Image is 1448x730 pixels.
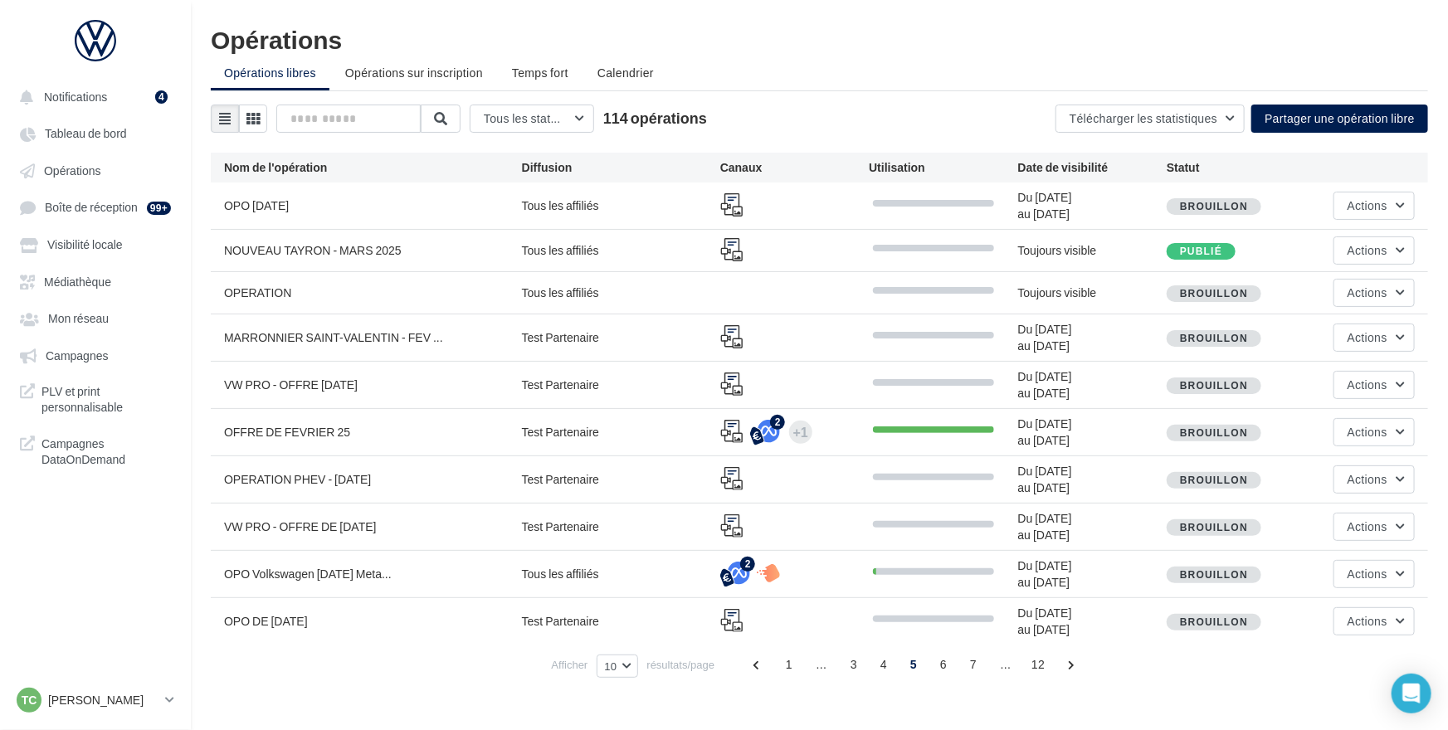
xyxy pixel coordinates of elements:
span: OPO Volkswagen [DATE] Meta... [224,567,392,581]
div: Tous les affiliés [522,566,720,582]
button: Télécharger les statistiques [1056,105,1245,133]
span: Brouillon [1180,200,1248,212]
span: PLV et print personnalisable [41,383,171,416]
span: 10 [604,659,617,673]
span: Brouillon [1180,474,1248,486]
span: Opérations sur inscription [345,66,483,80]
button: Actions [1333,560,1415,588]
span: 7 [960,651,987,678]
span: Actions [1348,519,1387,533]
a: Campagnes DataOnDemand [10,429,181,474]
span: OPO DE [DATE] [224,614,308,628]
span: VW PRO - OFFRE [DATE] [224,377,358,392]
span: 4 [870,651,897,678]
div: Canaux [720,159,869,176]
div: 2 [740,557,755,572]
span: NOUVEAU TAYRON - MARS 2025 [224,243,402,257]
button: Actions [1333,192,1415,220]
span: Actions [1348,425,1387,439]
span: 5 [900,651,927,678]
button: Actions [1333,418,1415,446]
span: 1 [776,651,802,678]
span: VW PRO - OFFRE DE [DATE] [224,519,377,533]
span: Brouillon [1180,379,1248,392]
div: Test Partenaire [522,518,720,535]
span: Brouillon [1180,426,1248,439]
span: OPERATION [224,285,291,299]
a: Tableau de bord [10,118,181,148]
span: Brouillon [1180,521,1248,533]
button: Actions [1333,279,1415,307]
div: Utilisation [869,159,1017,176]
span: ... [808,651,835,678]
button: Actions [1333,465,1415,494]
div: Tous les affiliés [522,242,720,259]
div: Du [DATE] au [DATE] [1018,321,1167,354]
button: 10 [597,655,637,678]
a: Boîte de réception 99+ [10,192,181,222]
span: 3 [841,651,867,678]
span: OPERATION PHEV - [DATE] [224,472,371,486]
a: Mon réseau [10,303,181,333]
div: Du [DATE] au [DATE] [1018,463,1167,496]
div: +1 [793,421,808,444]
span: ... [992,651,1019,678]
button: Actions [1333,607,1415,635]
p: [PERSON_NAME] [48,692,158,708]
span: Campagnes [46,348,109,363]
span: MARRONNIER SAINT-VALENTIN - FEV ... [224,330,443,344]
div: Nom de l'opération [224,159,522,176]
span: 6 [930,651,957,678]
div: Date de visibilité [1018,159,1167,176]
div: Test Partenaire [522,471,720,488]
div: Tous les affiliés [522,285,720,301]
button: Actions [1333,236,1415,265]
a: TC [PERSON_NAME] [13,684,178,716]
span: OPO [DATE] [224,198,289,212]
span: Calendrier [597,66,654,80]
span: Actions [1348,243,1387,257]
span: OFFRE DE FEVRIER 25 [224,425,350,439]
div: Toujours visible [1018,285,1167,301]
a: Campagnes [10,340,181,370]
span: Tous les statuts [484,111,567,125]
button: Actions [1333,324,1415,352]
button: Tous les statuts [470,105,594,133]
span: Publié [1180,245,1222,257]
span: Actions [1348,330,1387,344]
div: Diffusion [522,159,720,176]
div: Toujours visible [1018,242,1167,259]
span: Temps fort [512,66,568,80]
div: 4 [155,90,168,104]
div: Du [DATE] au [DATE] [1018,368,1167,401]
a: PLV et print personnalisable [10,377,181,422]
span: résultats/page [647,657,715,673]
span: 12 [1025,651,1051,678]
div: Du [DATE] au [DATE] [1018,557,1167,591]
span: Campagnes DataOnDemand [41,436,171,468]
span: Actions [1348,472,1387,486]
span: Télécharger les statistiques [1070,111,1217,125]
span: Actions [1348,614,1387,628]
span: Notifications [44,90,107,104]
button: Notifications 4 [10,81,174,111]
span: Actions [1348,285,1387,299]
div: 99+ [147,202,171,215]
span: 114 opérations [603,109,707,127]
span: Brouillon [1180,287,1248,299]
div: Du [DATE] au [DATE] [1018,510,1167,543]
span: Brouillon [1180,568,1248,581]
span: Actions [1348,198,1387,212]
div: Test Partenaire [522,329,720,346]
span: Opérations [44,163,100,178]
div: Tous les affiliés [522,197,720,214]
div: Test Partenaire [522,613,720,630]
span: Mon réseau [48,312,109,326]
div: Du [DATE] au [DATE] [1018,605,1167,638]
div: Test Partenaire [522,424,720,440]
div: Opérations [211,27,1428,51]
span: Actions [1348,567,1387,581]
div: Statut [1167,159,1315,176]
span: Boîte de réception [45,201,138,215]
span: Afficher [552,657,588,673]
